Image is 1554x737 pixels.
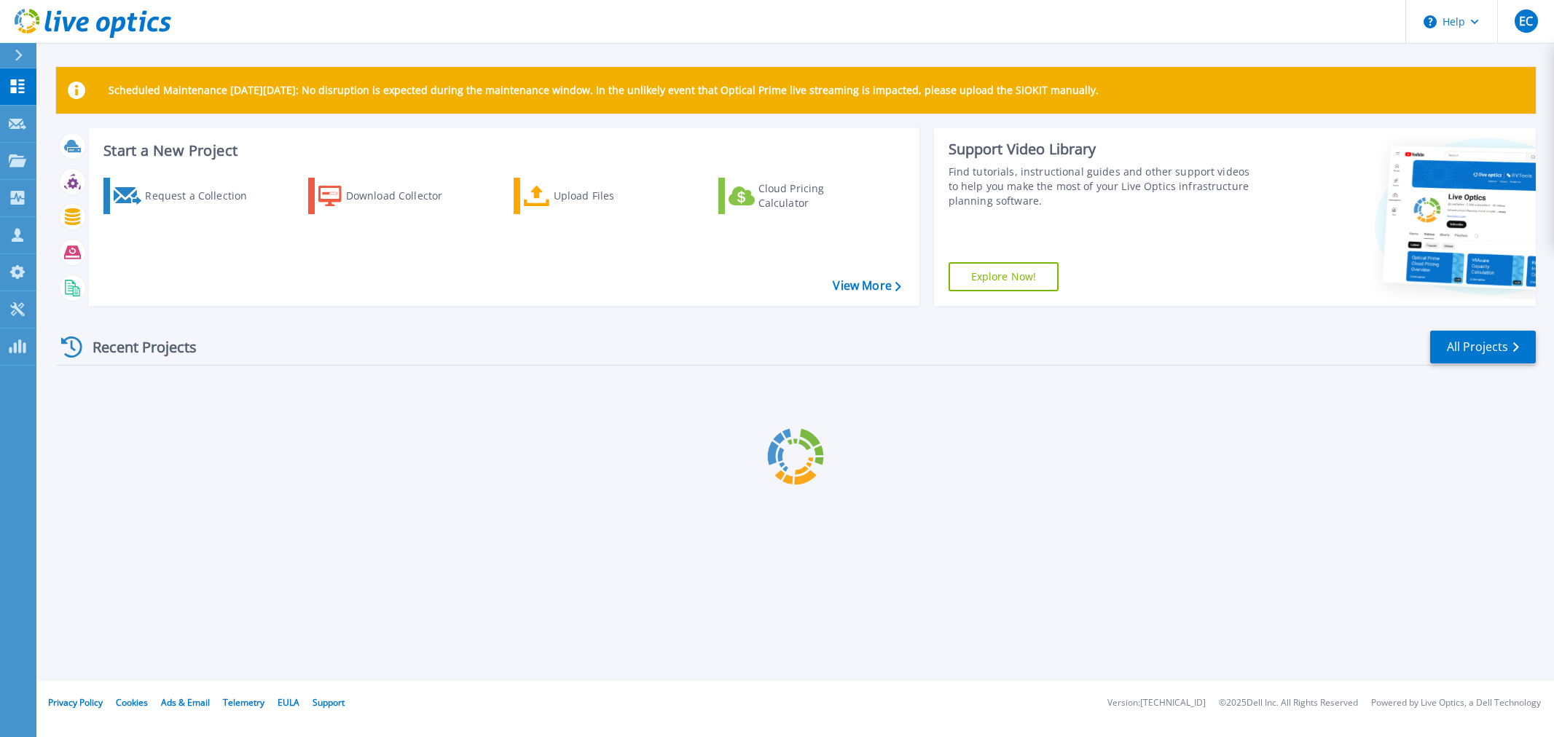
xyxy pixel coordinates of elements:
[313,696,345,709] a: Support
[1371,698,1541,708] li: Powered by Live Optics, a Dell Technology
[278,696,299,709] a: EULA
[109,84,1099,96] p: Scheduled Maintenance [DATE][DATE]: No disruption is expected during the maintenance window. In t...
[949,262,1059,291] a: Explore Now!
[1107,698,1206,708] li: Version: [TECHNICAL_ID]
[554,181,670,210] div: Upload Files
[718,178,881,214] a: Cloud Pricing Calculator
[161,696,210,709] a: Ads & Email
[1219,698,1358,708] li: © 2025 Dell Inc. All Rights Reserved
[223,696,264,709] a: Telemetry
[145,181,262,210] div: Request a Collection
[514,178,676,214] a: Upload Files
[758,181,875,210] div: Cloud Pricing Calculator
[833,279,900,293] a: View More
[103,178,266,214] a: Request a Collection
[949,140,1257,159] div: Support Video Library
[48,696,103,709] a: Privacy Policy
[116,696,148,709] a: Cookies
[346,181,463,210] div: Download Collector
[1430,331,1536,363] a: All Projects
[308,178,471,214] a: Download Collector
[56,329,216,365] div: Recent Projects
[1519,15,1533,27] span: EC
[103,143,900,159] h3: Start a New Project
[949,165,1257,208] div: Find tutorials, instructional guides and other support videos to help you make the most of your L...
